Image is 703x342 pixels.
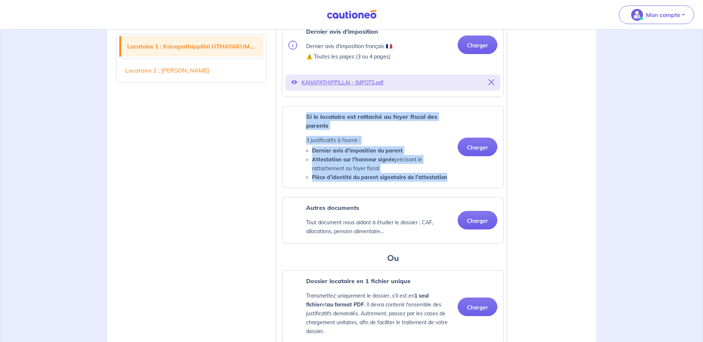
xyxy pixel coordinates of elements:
strong: Attestation sur l'honneur signée [312,156,395,163]
strong: Pièce d’identité du parent signataire de l'attestation [312,174,447,181]
button: Charger [458,36,497,54]
button: Charger [458,298,497,316]
img: Cautioneo [324,10,379,19]
button: Supprimer [488,77,494,88]
img: illu_account_valid_menu.svg [631,9,643,21]
button: Charger [458,211,497,229]
a: Locataire 2 : [PERSON_NAME] [119,60,264,81]
strong: au format PDF [327,301,364,308]
strong: Dernier avis d'imposition [306,28,378,35]
p: Dernier avis d'imposition français 🇫🇷. [306,42,393,51]
li: précisant le rattachement au foyer fiscal [312,155,452,173]
p: Tout document nous aidant à étudier le dossier : CAF, allocations, pension alimentaire... [306,218,452,236]
div: categoryName: tax-assessment, userCategory: cdi-without-trial [282,21,504,97]
a: Locataire 1 : Kanapathippillai UTHAYAKUMARAN [121,36,264,57]
strong: Dernier avis d'imposition du parent [312,147,403,154]
strong: Dossier locataire en 1 fichier unique [306,277,411,285]
img: info.svg [288,41,297,50]
p: KANAPATHIPPILLAI - IMPOTS.pdf [302,77,484,88]
button: illu_account_valid_menu.svgMon compte [619,6,694,24]
div: categoryName: parental-tax-assessment, userCategory: cdi-without-trial [282,106,504,188]
p: 3 justificatifs à fournir : [306,136,452,145]
p: ⚠️ Toutes les pages (3 ou 4 pages) [306,52,393,61]
strong: Si le locataire est rattaché au foyer fiscal des parents [306,113,437,129]
h3: Ou [282,252,504,264]
div: categoryName: other, userCategory: cdi-without-trial [282,197,504,244]
p: Mon compte [646,10,680,19]
button: Voir [291,77,297,88]
p: Transmettez uniquement le dossier, s'il est en et . Il devra contenir l'ensemble des justificatif... [306,291,452,336]
strong: Autres documents [306,204,359,211]
button: Charger [458,138,497,156]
